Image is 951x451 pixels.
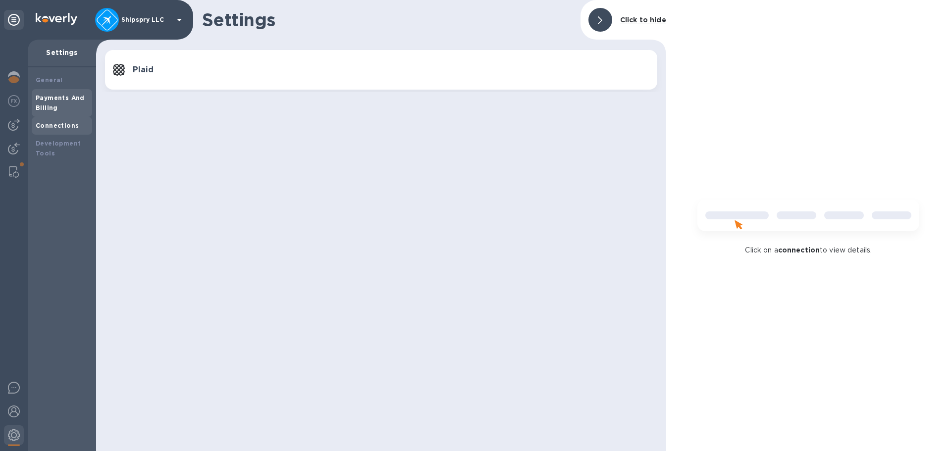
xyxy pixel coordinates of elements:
[36,122,79,129] b: Connections
[105,50,657,90] button: Plaid
[133,65,649,75] h3: Plaid
[36,76,63,84] b: General
[202,9,573,30] h1: Settings
[745,245,872,255] p: Click on a to view details.
[620,16,666,24] b: Click to hide
[121,16,171,23] p: Shipspry LLC
[36,140,81,157] b: Development Tools
[36,13,77,25] img: Logo
[8,95,20,107] img: Foreign exchange
[4,10,24,30] div: Unpin categories
[778,246,820,254] b: connection
[36,94,85,111] b: Payments And Billing
[36,48,88,57] p: Settings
